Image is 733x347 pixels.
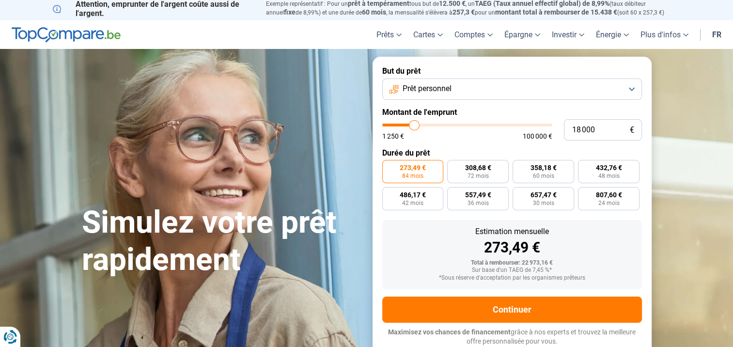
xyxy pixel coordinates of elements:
label: But du prêt [382,66,642,76]
a: Comptes [449,20,499,49]
span: 60 mois [533,173,554,179]
span: 358,18 € [530,164,557,171]
span: 60 mois [362,8,386,16]
span: 72 mois [468,173,489,179]
span: 807,60 € [596,191,622,198]
button: Continuer [382,297,642,323]
div: Estimation mensuelle [390,228,634,236]
img: TopCompare [12,27,121,43]
label: Durée du prêt [382,148,642,158]
span: 557,49 € [465,191,491,198]
span: 657,47 € [530,191,557,198]
span: 84 mois [402,173,423,179]
span: 1 250 € [382,133,404,140]
div: *Sous réserve d'acceptation par les organismes prêteurs [390,275,634,282]
a: Cartes [407,20,449,49]
span: 36 mois [468,200,489,206]
span: 48 mois [598,173,620,179]
a: Prêts [371,20,407,49]
label: Montant de l'emprunt [382,108,642,117]
span: 273,49 € [400,164,426,171]
span: fixe [284,8,296,16]
a: fr [706,20,727,49]
span: 486,17 € [400,191,426,198]
div: 273,49 € [390,240,634,255]
h1: Simulez votre prêt rapidement [82,204,361,279]
span: 100 000 € [523,133,552,140]
a: Épargne [499,20,546,49]
div: Sur base d'un TAEG de 7,45 %* [390,267,634,274]
span: 42 mois [402,200,423,206]
span: 24 mois [598,200,620,206]
span: 30 mois [533,200,554,206]
span: Prêt personnel [403,83,452,94]
span: € [630,126,634,134]
span: 257,3 € [452,8,475,16]
p: grâce à nos experts et trouvez la meilleure offre personnalisée pour vous. [382,328,642,347]
div: Total à rembourser: 22 973,16 € [390,260,634,267]
button: Prêt personnel [382,79,642,100]
a: Énergie [590,20,635,49]
span: montant total à rembourser de 15.438 € [495,8,617,16]
span: 432,76 € [596,164,622,171]
a: Investir [546,20,590,49]
a: Plus d'infos [635,20,694,49]
span: 308,68 € [465,164,491,171]
span: Maximisez vos chances de financement [388,328,511,336]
